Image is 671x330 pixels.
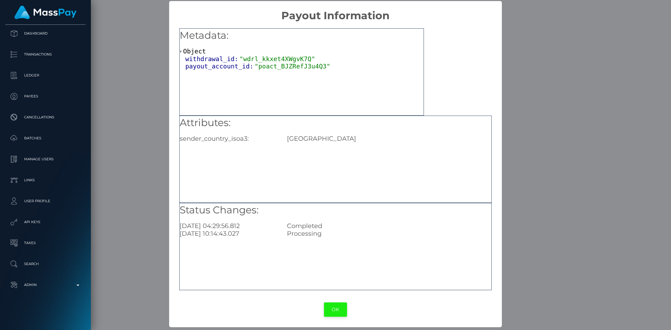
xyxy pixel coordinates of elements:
p: Ledger [8,70,83,81]
h5: Status Changes: [180,203,491,217]
p: Cancellations [8,112,83,123]
button: OK [324,302,347,317]
p: Batches [8,133,83,144]
p: API Keys [8,217,83,227]
p: Dashboard [8,28,83,39]
div: [DATE] 04:29:56.812 [174,222,282,230]
p: Taxes [8,238,83,248]
p: Payees [8,91,83,102]
div: Processing [282,230,496,237]
p: Transactions [8,49,83,60]
p: Admin [8,280,83,290]
span: "poact_BJZRefJ3u4Q3" [254,63,330,70]
p: Manage Users [8,154,83,164]
div: [GEOGRAPHIC_DATA] [282,135,496,142]
img: MassPay Logo [14,6,77,19]
span: "wdrl_kkxet4XWgvK7Q" [239,55,315,63]
h5: Attributes: [180,116,491,130]
div: sender_country_isoa3: [174,135,282,142]
h2: Payout Information [169,1,502,22]
div: Completed [282,222,496,230]
span: Object [183,47,206,55]
span: payout_account_id: [185,63,254,70]
span: withdrawal_id: [185,55,239,63]
h5: Metadata: [180,29,424,43]
p: Links [8,175,83,185]
div: [DATE] 10:14:43.027 [174,230,282,237]
p: User Profile [8,196,83,206]
p: Search [8,259,83,269]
